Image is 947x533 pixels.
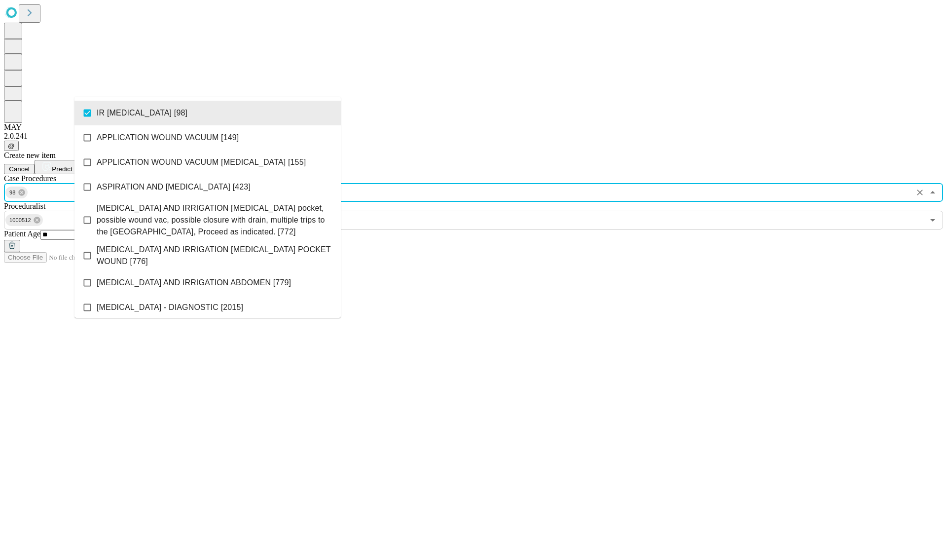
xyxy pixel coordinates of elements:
[5,215,35,226] span: 1000512
[9,165,30,173] span: Cancel
[97,277,291,289] span: [MEDICAL_DATA] AND IRRIGATION ABDOMEN [779]
[4,141,19,151] button: @
[913,186,927,199] button: Clear
[4,164,35,174] button: Cancel
[926,186,940,199] button: Close
[97,107,187,119] span: IR [MEDICAL_DATA] [98]
[4,202,45,210] span: Proceduralist
[97,156,306,168] span: APPLICATION WOUND VACUUM [MEDICAL_DATA] [155]
[4,123,943,132] div: MAY
[4,174,56,183] span: Scheduled Procedure
[5,214,43,226] div: 1000512
[4,229,40,238] span: Patient Age
[4,151,56,159] span: Create new item
[5,187,28,198] div: 98
[4,132,943,141] div: 2.0.241
[97,202,333,238] span: [MEDICAL_DATA] AND IRRIGATION [MEDICAL_DATA] pocket, possible wound vac, possible closure with dr...
[97,181,251,193] span: ASPIRATION AND [MEDICAL_DATA] [423]
[97,302,243,313] span: [MEDICAL_DATA] - DIAGNOSTIC [2015]
[926,213,940,227] button: Open
[52,165,72,173] span: Predict
[8,142,15,150] span: @
[35,160,80,174] button: Predict
[97,244,333,267] span: [MEDICAL_DATA] AND IRRIGATION [MEDICAL_DATA] POCKET WOUND [776]
[5,187,20,198] span: 98
[97,132,239,144] span: APPLICATION WOUND VACUUM [149]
